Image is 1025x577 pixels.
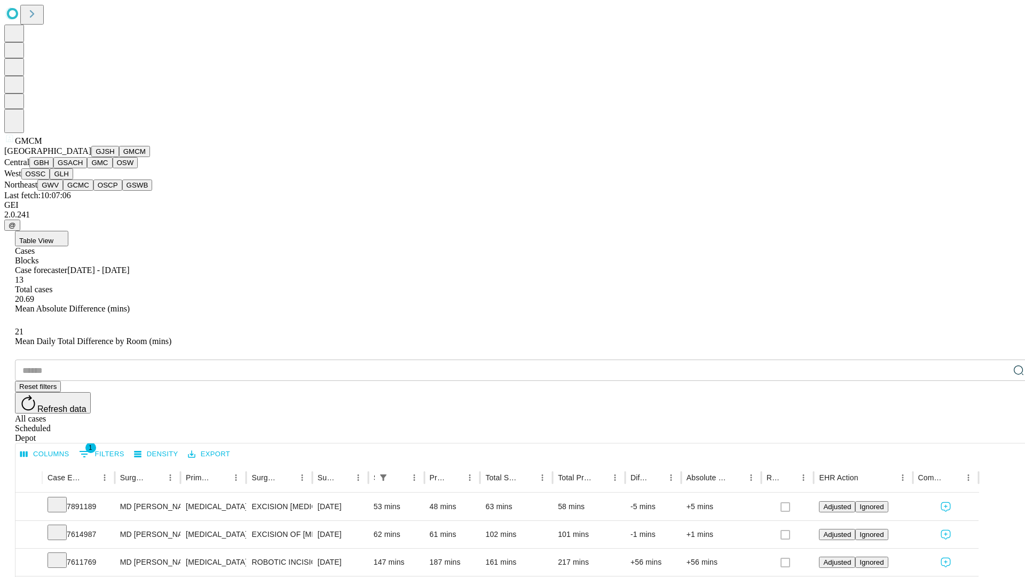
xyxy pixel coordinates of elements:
[855,529,888,540] button: Ignored
[318,493,363,520] div: [DATE]
[21,553,37,572] button: Expand
[796,470,811,485] button: Menu
[48,473,81,482] div: Case Epic Id
[318,521,363,548] div: [DATE]
[4,220,20,231] button: @
[120,521,175,548] div: MD [PERSON_NAME] [PERSON_NAME] Md
[318,473,335,482] div: Surgery Date
[48,549,109,576] div: 7611769
[374,521,419,548] div: 62 mins
[407,470,422,485] button: Menu
[186,493,241,520] div: [MEDICAL_DATA]
[4,210,1021,220] div: 2.0.241
[823,558,851,566] span: Adjusted
[376,470,391,485] button: Show filters
[113,157,138,168] button: OSW
[485,493,547,520] div: 63 mins
[87,157,112,168] button: GMC
[29,157,53,168] button: GBH
[93,180,122,191] button: OSCP
[15,275,23,284] span: 13
[186,473,212,482] div: Primary Service
[251,493,306,520] div: EXCISION [MEDICAL_DATA] LESION EXCEPT [MEDICAL_DATA] SCALP NECK 4 PLUS CM
[53,157,87,168] button: GSACH
[15,266,67,275] span: Case forecaster
[15,392,91,414] button: Refresh data
[485,473,519,482] div: Total Scheduled Duration
[558,521,620,548] div: 101 mins
[687,521,756,548] div: +1 mins
[392,470,407,485] button: Sort
[593,470,608,485] button: Sort
[82,470,97,485] button: Sort
[120,473,147,482] div: Surgeon Name
[447,470,462,485] button: Sort
[21,526,37,544] button: Expand
[4,169,21,178] span: West
[558,473,592,482] div: Total Predicted Duration
[120,549,175,576] div: MD [PERSON_NAME] [PERSON_NAME] Md
[214,470,228,485] button: Sort
[85,442,96,453] span: 1
[430,549,475,576] div: 187 mins
[15,304,130,313] span: Mean Absolute Difference (mins)
[318,549,363,576] div: [DATE]
[21,498,37,517] button: Expand
[336,470,351,485] button: Sort
[376,470,391,485] div: 1 active filter
[767,473,780,482] div: Resolved in EHR
[163,470,178,485] button: Menu
[251,549,306,576] div: ROBOTIC INCISIONAL/VENTRAL/UMBILICAL [MEDICAL_DATA] INITIAL 3-10 CM REDUCIBLE
[148,470,163,485] button: Sort
[251,473,278,482] div: Surgery Name
[608,470,622,485] button: Menu
[18,446,72,463] button: Select columns
[76,446,127,463] button: Show filters
[186,549,241,576] div: [MEDICAL_DATA]
[21,168,50,180] button: OSSC
[15,337,171,346] span: Mean Daily Total Difference by Room (mins)
[4,200,1021,210] div: GEI
[280,470,295,485] button: Sort
[687,493,756,520] div: +5 mins
[520,470,535,485] button: Sort
[67,266,129,275] span: [DATE] - [DATE]
[9,221,16,229] span: @
[855,557,888,568] button: Ignored
[63,180,93,191] button: GCMC
[374,473,375,482] div: Scheduled In Room Duration
[295,470,310,485] button: Menu
[819,529,855,540] button: Adjusted
[48,521,109,548] div: 7614987
[48,493,109,520] div: 7891189
[4,180,37,189] span: Northeast
[374,493,419,520] div: 53 mins
[374,549,419,576] div: 147 mins
[819,557,855,568] button: Adjusted
[251,521,306,548] div: EXCISION OF [MEDICAL_DATA] SIMPLE
[781,470,796,485] button: Sort
[15,231,68,246] button: Table View
[819,473,858,482] div: EHR Action
[649,470,664,485] button: Sort
[744,470,759,485] button: Menu
[15,285,52,294] span: Total cases
[430,521,475,548] div: 61 mins
[687,549,756,576] div: +56 mins
[630,493,676,520] div: -5 mins
[535,470,550,485] button: Menu
[4,158,29,167] span: Central
[961,470,976,485] button: Menu
[15,381,61,392] button: Reset filters
[37,180,63,191] button: GWV
[228,470,243,485] button: Menu
[918,473,945,482] div: Comments
[860,503,884,511] span: Ignored
[485,521,547,548] div: 102 mins
[15,294,34,303] span: 20.69
[120,493,175,520] div: MD [PERSON_NAME] [PERSON_NAME] Md
[15,136,42,145] span: GMCM
[860,558,884,566] span: Ignored
[122,180,153,191] button: GSWB
[185,446,233,463] button: Export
